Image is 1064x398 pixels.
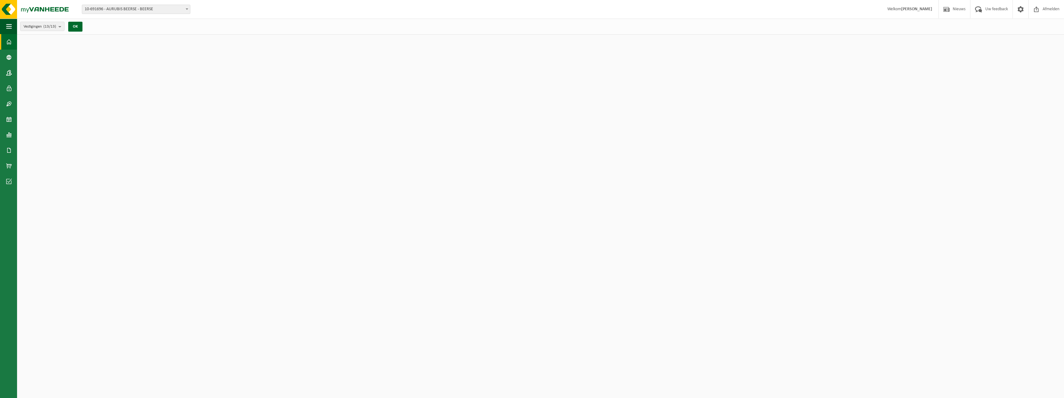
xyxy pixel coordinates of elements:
strong: [PERSON_NAME] [901,7,932,11]
span: 10-691696 - AURUBIS BEERSE - BEERSE [82,5,190,14]
button: Vestigingen(13/13) [20,22,64,31]
count: (13/13) [43,24,56,29]
span: Vestigingen [24,22,56,31]
button: OK [68,22,82,32]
